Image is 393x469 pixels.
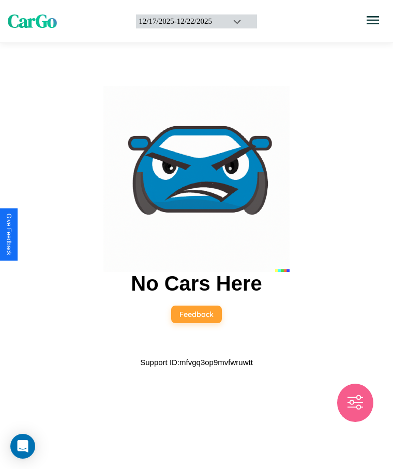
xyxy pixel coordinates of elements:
h2: No Cars Here [131,272,262,295]
div: Give Feedback [5,214,12,255]
p: Support ID: mfvgq3op9mvfwruwtt [140,355,253,369]
div: 12 / 17 / 2025 - 12 / 22 / 2025 [139,17,219,26]
div: Open Intercom Messenger [10,434,35,459]
img: car [103,86,290,272]
button: Feedback [171,306,222,323]
span: CarGo [8,9,57,34]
